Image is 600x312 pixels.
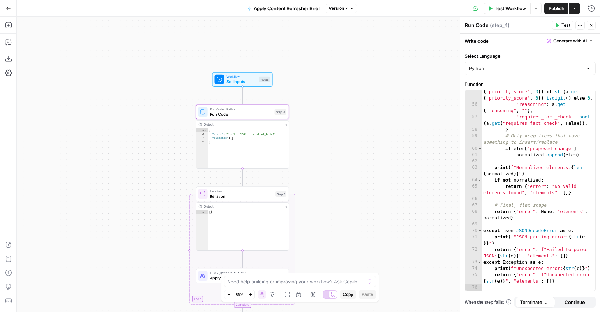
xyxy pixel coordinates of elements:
div: 55 [465,82,482,101]
button: Paste [359,290,376,299]
div: 62 [465,158,482,164]
div: 56 [465,101,482,114]
div: 3 [196,136,208,140]
div: 1 [196,210,208,214]
div: 64 [465,177,482,183]
div: Output [204,204,280,209]
div: 70 [465,228,482,234]
div: 74 [465,265,482,272]
div: 58 [465,127,482,133]
span: Version 7 [329,5,348,12]
span: LLM · [PERSON_NAME] 4 [210,271,268,276]
div: Write code [460,34,600,48]
span: Apply Content Refresher Brief [254,5,320,12]
div: 72 [465,246,482,259]
textarea: Run Code [465,22,488,29]
span: Generate with AI [553,38,587,44]
div: LLM · [PERSON_NAME] 4Apply SEO RecommendationStep 3 [196,269,289,283]
div: 71 [465,234,482,246]
span: Publish [549,5,564,12]
span: Iteration [210,189,273,194]
span: Copy [343,291,353,298]
div: 63 [465,164,482,177]
div: 60 [465,145,482,152]
label: Function [465,81,596,88]
label: Select Language [465,53,596,60]
g: Edge from step_4 to step_1 [242,169,243,186]
button: Continue [555,297,595,308]
div: Output [204,122,280,127]
div: 73 [465,259,482,265]
input: Python [469,65,583,72]
g: Edge from start to step_4 [242,87,243,104]
div: Step 1 [275,191,286,196]
span: Set Inputs [226,79,256,84]
button: Test Workflow [484,3,530,14]
g: Edge from step_1 to step_3 [242,251,243,268]
div: LoopIterationIterationStep 1Output[] [196,187,289,251]
div: 67 [465,202,482,209]
span: Toggle code folding, rows 70 through 72 [478,228,482,234]
div: 68 [465,209,482,221]
button: Test [552,21,573,30]
div: 2 [196,132,208,136]
span: Iteration [210,193,273,199]
div: Complete [196,301,289,308]
div: 4 [196,140,208,144]
span: Run Code · Python [210,107,272,112]
div: 61 [465,152,482,158]
span: Apply SEO Recommendation [210,275,268,281]
span: Toggle code folding, rows 1 through 4 [204,128,207,132]
button: Publish [544,3,568,14]
span: Terminate Workflow [520,299,551,306]
div: Inputs [259,77,270,82]
button: Generate with AI [544,36,596,46]
div: WorkflowSet InputsInputs [196,72,289,87]
div: 1 [196,128,208,132]
div: Step 4 [275,109,287,115]
div: 66 [465,196,482,202]
span: Workflow [226,74,256,79]
div: Complete [234,301,251,308]
div: 65 [465,183,482,196]
a: When the step fails: [465,299,511,305]
div: Run Code · PythonRun CodeStep 4Output{ "error":"Invalid JSON in content_brief", "elements":[]} [196,105,289,169]
span: Toggle code folding, rows 73 through 75 [478,259,482,265]
span: ( step_4 ) [490,22,509,29]
div: 75 [465,272,482,284]
button: Apply Content Refresher Brief [243,3,324,14]
div: 69 [465,221,482,228]
span: Run Code [210,111,272,117]
span: Toggle code folding, rows 64 through 65 [478,177,482,183]
span: Paste [362,291,373,298]
span: Test [561,22,570,28]
span: Test Workflow [495,5,526,12]
button: Copy [340,290,356,299]
button: Version 7 [326,4,357,13]
span: Continue [565,299,585,306]
div: 76 [465,284,482,291]
div: 57 [465,114,482,127]
span: Toggle code folding, rows 60 through 61 [478,145,482,152]
span: 86% [236,292,243,297]
div: 59 [465,133,482,145]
